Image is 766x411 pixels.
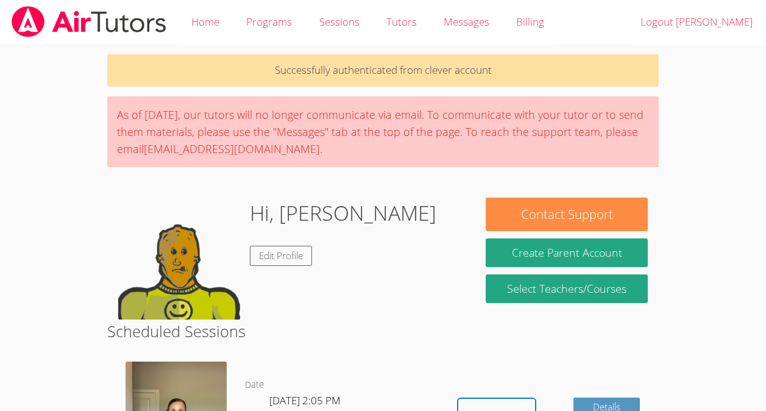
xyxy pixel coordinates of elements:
a: Select Teachers/Courses [486,274,647,303]
p: Successfully authenticated from clever account [107,54,659,87]
img: default.png [118,198,240,320]
span: Messages [444,15,489,29]
div: As of [DATE], our tutors will no longer communicate via email. To communicate with your tutor or ... [107,96,659,167]
img: airtutors_banner-c4298cdbf04f3fff15de1276eac7730deb9818008684d7c2e4769d2f7ddbe033.png [10,6,168,37]
dt: Date [245,377,264,393]
a: Edit Profile [250,246,312,266]
button: Contact Support [486,198,647,231]
button: Create Parent Account [486,238,647,267]
h2: Scheduled Sessions [107,320,659,343]
h1: Hi, [PERSON_NAME] [250,198,436,229]
span: [DATE] 2:05 PM [269,393,341,407]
